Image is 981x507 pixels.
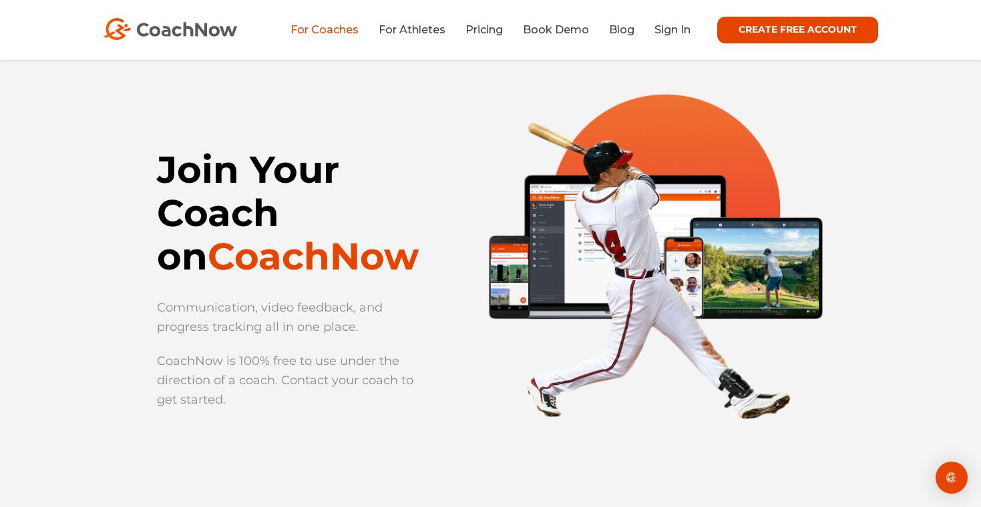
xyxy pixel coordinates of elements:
[157,298,427,337] p: Communication, video feedback, and progress tracking all in one place.
[465,23,503,36] a: Pricing
[379,23,445,36] a: For Athletes
[936,462,968,494] div: Open Intercom Messenger
[654,23,691,36] a: Sign In
[717,17,878,43] a: CREATE FREE ACCOUNT
[523,23,589,36] a: Book Demo
[157,352,427,410] p: CoachNow is 100% free to use under the direction of a coach. Contact your coach to get started.
[157,148,435,278] h1: Join Your Coach on
[290,23,359,36] a: For Coaches
[208,233,419,279] span: CoachNow
[609,23,634,36] a: Blog
[447,27,865,445] img: CoachNow for Athletes
[104,18,237,40] img: CoachNow Logo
